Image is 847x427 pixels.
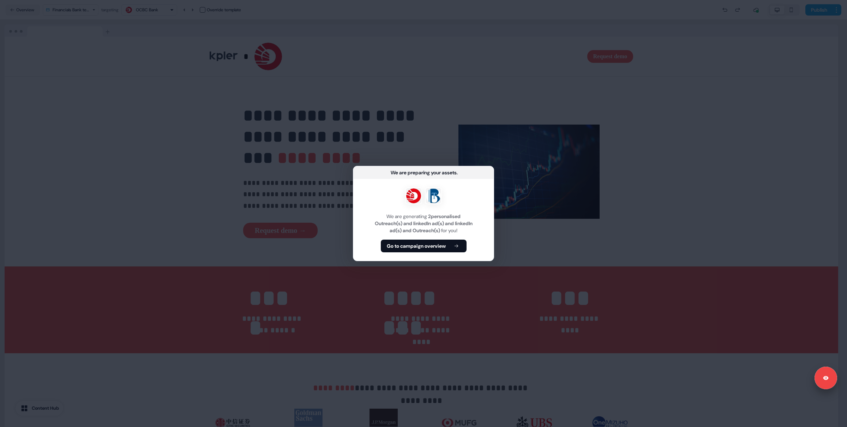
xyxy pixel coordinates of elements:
[375,213,473,234] b: 2 personalised Outreach(s) and linkedIn ad(s) and linkedIn ad(s) and Outreach(s)
[362,213,485,234] div: We are generating for you!
[381,240,467,252] button: Go to campaign overview
[387,242,446,249] b: Go to campaign overview
[391,169,457,176] div: We are preparing your assets
[457,169,458,176] div: ...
